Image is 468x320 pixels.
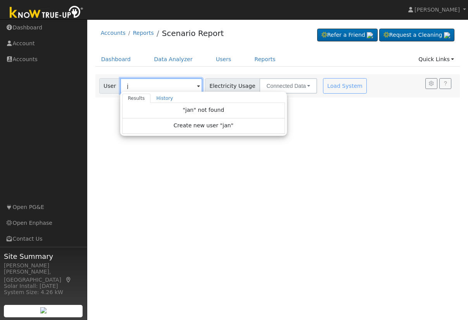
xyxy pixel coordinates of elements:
span: Site Summary [4,251,83,262]
span: Electricity Usage [205,78,260,94]
a: Map [65,277,72,283]
div: [PERSON_NAME], [GEOGRAPHIC_DATA] [4,268,83,284]
a: Reports [249,52,281,67]
div: System Size: 4.26 kW [4,288,83,296]
span: User [99,78,121,94]
span: [PERSON_NAME] [414,7,460,13]
input: Select a User [120,78,202,94]
a: Help Link [439,78,451,89]
button: Connected Data [259,78,317,94]
a: Users [210,52,237,67]
a: Results [122,94,151,103]
div: [PERSON_NAME] [4,262,83,270]
span: "jan" not found [183,107,224,113]
div: Solar Install: [DATE] [4,282,83,290]
img: retrieve [444,32,450,38]
a: Reports [133,30,154,36]
a: Request a Cleaning [379,29,454,42]
img: retrieve [367,32,373,38]
a: Accounts [101,30,126,36]
a: History [150,94,179,103]
a: Dashboard [95,52,137,67]
img: Know True-Up [6,4,87,22]
button: Settings [425,78,437,89]
img: retrieve [40,307,47,313]
span: Create new user "jan" [174,121,233,130]
a: Data Analyzer [148,52,199,67]
a: Quick Links [413,52,460,67]
a: Refer a Friend [317,29,378,42]
a: Scenario Report [162,29,224,38]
